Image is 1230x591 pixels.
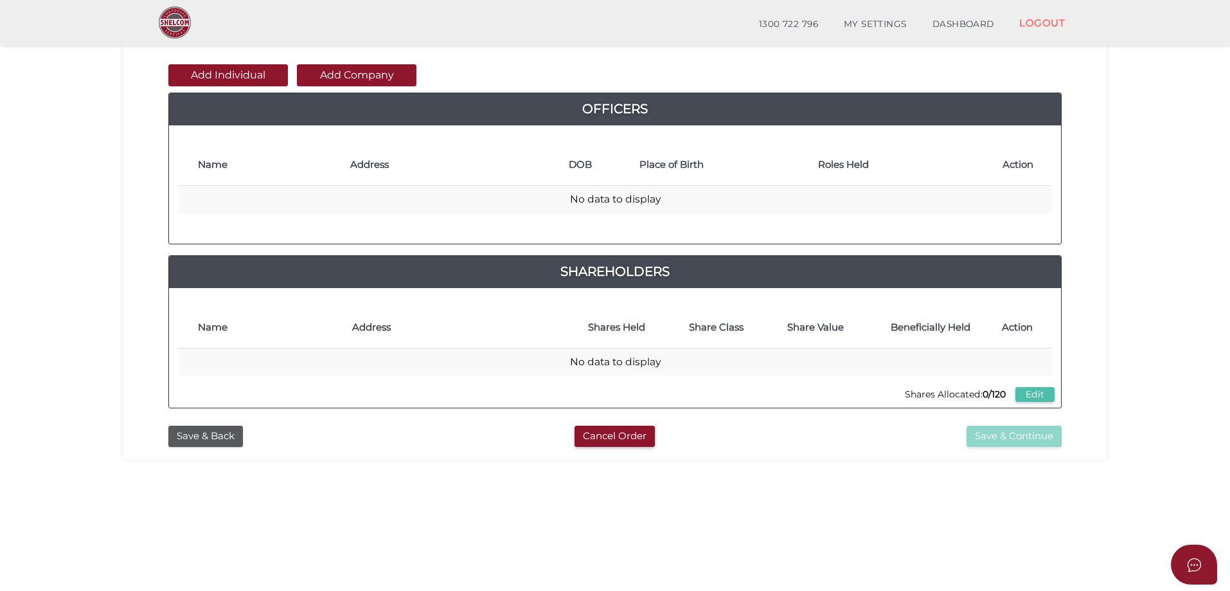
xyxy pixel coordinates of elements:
h4: Shares Held [573,322,660,333]
h4: Roles Held [818,159,989,170]
td: No data to display [179,186,1051,214]
h4: DOB [569,159,627,170]
h4: Share Value [772,322,859,333]
a: Officers [169,98,1061,119]
h4: Name [198,322,339,333]
h4: Beneficially Held [871,322,989,333]
button: Cancel Order [575,426,655,447]
a: Shareholders [169,261,1061,282]
h4: Action [1002,322,1045,333]
a: 1300 722 796 [746,12,831,37]
button: Add Individual [168,64,288,86]
h4: Name [198,159,337,170]
button: Open asap [1171,545,1217,585]
a: LOGOUT [1006,10,1078,36]
button: Add Company [297,64,416,86]
a: DASHBOARD [920,12,1007,37]
button: Save & Back [168,426,243,447]
b: 0/120 [983,388,1006,400]
h4: Place of Birth [639,159,805,170]
button: Edit [1015,387,1055,402]
h4: Action [1003,159,1046,170]
h4: Address [350,159,556,170]
h4: Address [352,322,560,333]
a: MY SETTINGS [831,12,920,37]
td: No data to display [179,349,1051,376]
button: Save & Continue [967,426,1062,447]
span: Shares Allocated: [902,385,1009,403]
h4: Share Class [673,322,760,333]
